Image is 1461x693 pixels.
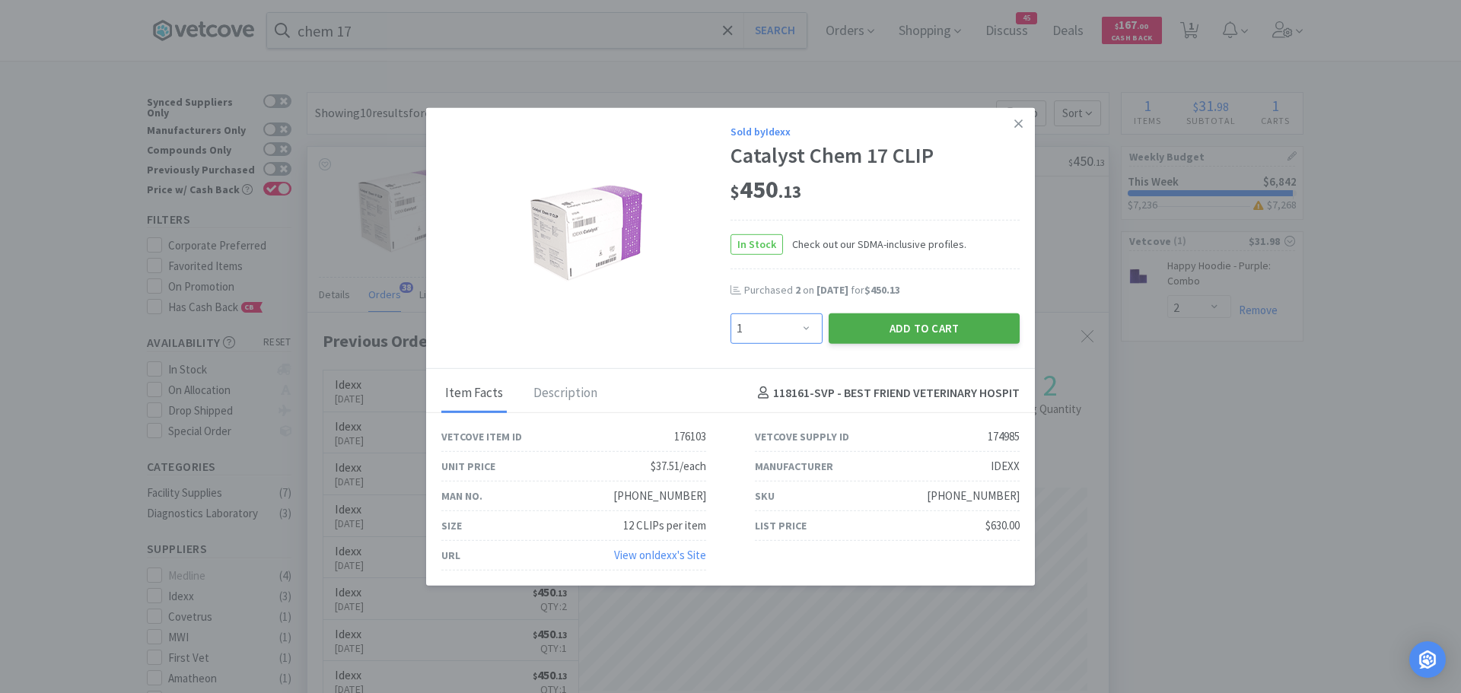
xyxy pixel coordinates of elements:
div: Vetcove Item ID [441,428,522,444]
div: SKU [755,487,775,504]
div: Man No. [441,487,482,504]
div: $630.00 [985,517,1020,535]
div: Vetcove Supply ID [755,428,849,444]
div: Catalyst Chem 17 CLIP [730,143,1020,169]
div: $37.51/each [651,457,706,475]
button: Add to Cart [829,313,1020,343]
span: $ [730,181,740,202]
h4: 118161 - SVP - BEST FRIEND VETERINARY HOSPIT [752,383,1020,403]
div: List Price [755,517,807,533]
div: 176103 [674,428,706,446]
div: IDEXX [991,457,1020,475]
div: Unit Price [441,457,495,474]
img: 2cadb1eb9dcc4f32aa0f6c8be2f12cf0_174985.png [529,176,643,290]
span: Check out our SDMA-inclusive profiles. [783,236,966,253]
div: Size [441,517,462,533]
div: 174985 [988,428,1020,446]
span: $450.13 [864,283,900,297]
a: View onIdexx's Site [614,548,706,562]
div: Purchased on for [744,283,1020,298]
div: URL [441,546,460,563]
span: . 13 [778,181,801,202]
div: [PHONE_NUMBER] [613,487,706,505]
div: Open Intercom Messenger [1409,641,1446,678]
div: 12 CLIPs per item [623,517,706,535]
span: [DATE] [816,283,848,297]
span: In Stock [731,235,782,254]
div: Item Facts [441,374,507,412]
div: [PHONE_NUMBER] [927,487,1020,505]
span: 2 [795,283,801,297]
div: Manufacturer [755,457,833,474]
div: Sold by Idexx [730,122,1020,139]
div: Description [530,374,601,412]
span: 450 [730,174,801,205]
